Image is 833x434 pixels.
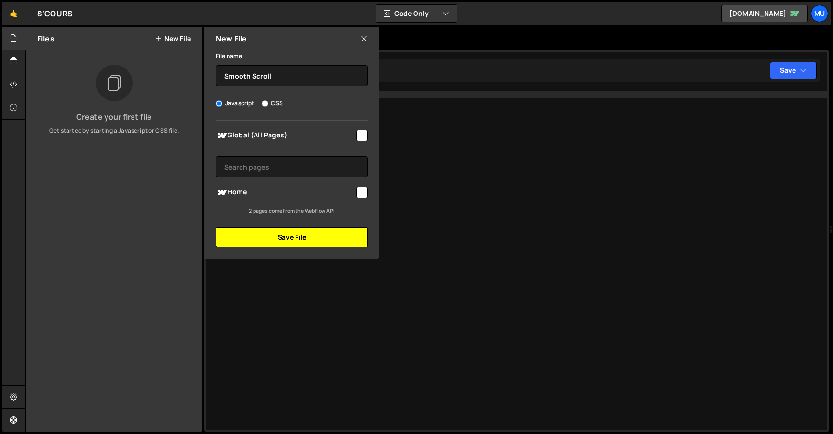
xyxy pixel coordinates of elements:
h2: New File [216,33,247,44]
input: Javascript [216,100,222,107]
input: Name [216,65,368,86]
small: 2 pages come from the Webflow API [249,207,335,214]
input: CSS [262,100,268,107]
span: Home [216,187,355,198]
button: New File [155,35,191,42]
a: 🤙 [2,2,26,25]
a: Mu [811,5,828,22]
h3: Create your first file [33,113,195,121]
button: Save File [216,227,368,247]
label: File name [216,52,242,61]
div: S'COURS [37,8,73,19]
button: Save [770,62,817,79]
label: CSS [262,98,283,108]
input: Search pages [216,156,368,177]
p: Get started by starting a Javascript or CSS file. [33,126,195,135]
button: Code Only [376,5,457,22]
a: [DOMAIN_NAME] [721,5,808,22]
span: Global (All Pages) [216,130,355,141]
label: Javascript [216,98,255,108]
h2: Files [37,33,54,44]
